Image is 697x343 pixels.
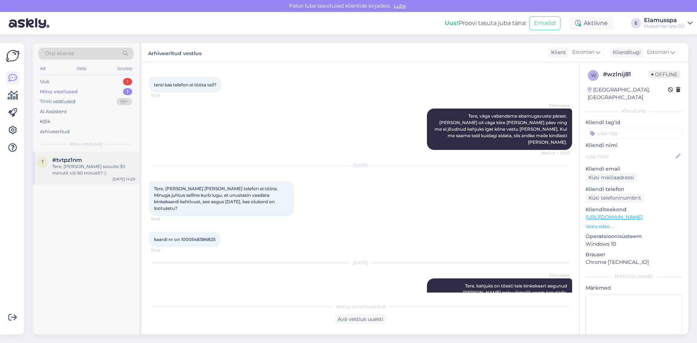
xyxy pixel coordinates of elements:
[40,128,70,135] div: Arhiveeritud
[586,258,682,266] p: Chrome [TECHNICAL_ID]
[154,186,279,211] span: Tere, [PERSON_NAME] [PERSON_NAME] telefon ei tööta. Minuga juhtus selline kurb lugu, et unustasin...
[586,251,682,258] p: Brauser
[586,165,682,173] p: Kliendi email
[610,49,641,56] div: Klienditugi
[586,193,644,203] div: Küsi telefoninumbrit
[586,108,682,114] div: Kliendi info
[586,273,682,280] div: [PERSON_NAME]
[644,17,685,23] div: Elamusspa
[149,260,572,266] div: [DATE]
[586,223,682,230] p: Vaata edasi ...
[586,185,682,193] p: Kliendi telefon
[644,17,693,29] a: ElamusspaMustamäe Spa OÜ
[586,214,643,220] a: [URL][DOMAIN_NAME]
[148,48,201,57] label: Arhiveeritud vestlus
[117,98,132,105] div: 99+
[151,93,178,98] span: 13:29
[391,3,408,9] span: Luba
[445,20,458,26] b: Uus!
[541,150,570,156] span: Nähtud ✓ 20:27
[52,157,82,163] span: #tvtpz1nm
[123,78,132,85] div: 1
[647,48,669,56] span: Estonian
[151,248,178,253] span: 15:46
[529,16,561,30] button: Emailid
[149,162,572,169] div: [DATE]
[70,141,102,147] span: Minu vestlused
[586,240,682,248] p: Windows 10
[40,88,78,95] div: Minu vestlused
[40,118,50,125] div: Kõik
[435,113,568,145] span: Tere, väga vabandame ebamugavuste pärast. [PERSON_NAME] oli väga kiire [PERSON_NAME] päev ning me...
[588,86,668,101] div: [GEOGRAPHIC_DATA], [GEOGRAPHIC_DATA]
[548,49,566,56] div: Klient
[113,176,135,182] div: [DATE] 14:29
[586,119,682,126] p: Kliendi tag'id
[572,48,594,56] span: Estonian
[586,233,682,240] p: Operatsioonisüsteem
[631,18,641,28] div: E
[335,314,386,324] div: Ava vestlus uuesti
[591,73,596,78] span: w
[123,88,132,95] div: 1
[40,98,76,105] div: Tiimi vestlused
[543,273,570,278] span: Elamusspa
[336,303,386,310] span: Vestlus on arhiveeritud
[40,108,67,115] div: AI Assistent
[6,49,20,63] img: Askly Logo
[586,128,682,139] input: Lisa tag
[463,283,568,295] span: Tere, kahjuks on tõesti teie kinkekaart aegunud [PERSON_NAME] pole võimalik enam kasutada.
[569,17,614,30] div: Aktiivne
[52,163,135,176] div: Tere, [PERSON_NAME] soovite 30 minutit või 60 minutit? :)
[586,206,682,213] p: Klienditeekond
[75,64,88,73] div: Web
[116,64,134,73] div: Socials
[445,19,526,28] div: Proovi tasuta juba täna:
[151,216,178,222] span: 15:46
[586,173,637,183] div: Küsi meiliaadressi
[154,237,216,242] span: kaardi nr on 1000548386825
[648,70,680,78] span: Offline
[603,70,648,79] div: # wzlnij81
[45,50,74,57] span: Otsi kliente
[644,23,685,29] div: Mustamäe Spa OÜ
[41,159,44,165] span: t
[586,142,682,149] p: Kliendi nimi
[38,64,47,73] div: All
[586,152,674,160] input: Lisa nimi
[543,103,570,108] span: Elamusspa
[586,284,682,292] p: Märkmed
[40,78,49,85] div: Uus
[154,82,216,87] span: tere! kas telefon ei tööta teil?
